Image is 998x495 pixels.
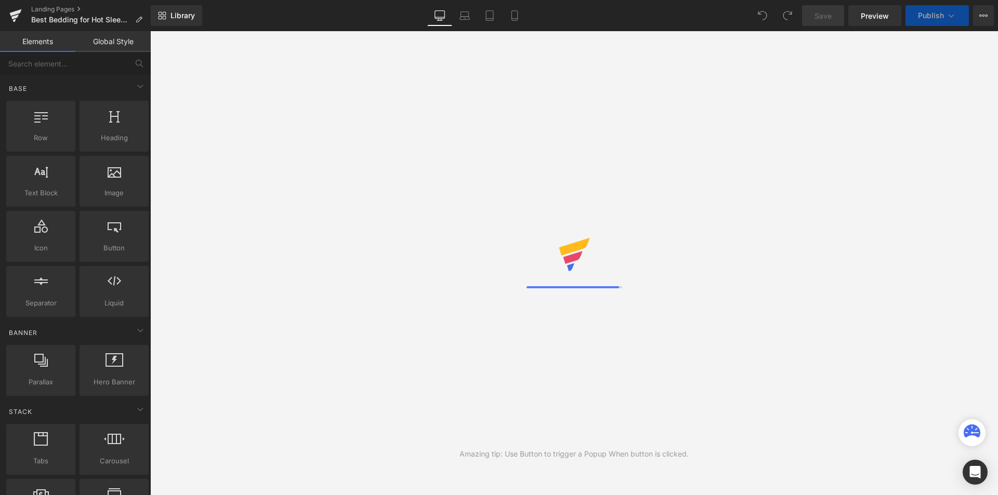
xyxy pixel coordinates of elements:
a: Mobile [502,5,527,26]
span: Parallax [9,377,72,387]
a: Desktop [427,5,452,26]
button: Undo [752,5,773,26]
span: Preview [861,10,889,21]
button: Redo [777,5,798,26]
a: Laptop [452,5,477,26]
span: Text Block [9,188,72,198]
span: Image [83,188,146,198]
span: Button [83,243,146,253]
a: New Library [151,5,202,26]
div: Open Intercom Messenger [963,460,988,485]
span: Tabs [9,456,72,466]
span: Best Bedding for Hot Sleepers [31,16,131,24]
div: Amazing tip: Use Button to trigger a Popup When button is clicked. [459,448,689,460]
span: Liquid [83,298,146,309]
span: Hero Banner [83,377,146,387]
span: Save [815,10,832,21]
span: Publish [918,11,944,20]
span: Row [9,132,72,143]
span: Library [170,11,195,20]
button: More [973,5,994,26]
a: Preview [848,5,901,26]
a: Global Style [75,31,151,52]
span: Banner [8,328,38,338]
span: Heading [83,132,146,143]
span: Separator [9,298,72,309]
button: Publish [905,5,969,26]
a: Tablet [477,5,502,26]
span: Icon [9,243,72,253]
span: Base [8,84,28,93]
a: Landing Pages [31,5,151,14]
span: Stack [8,407,33,417]
span: Carousel [83,456,146,466]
